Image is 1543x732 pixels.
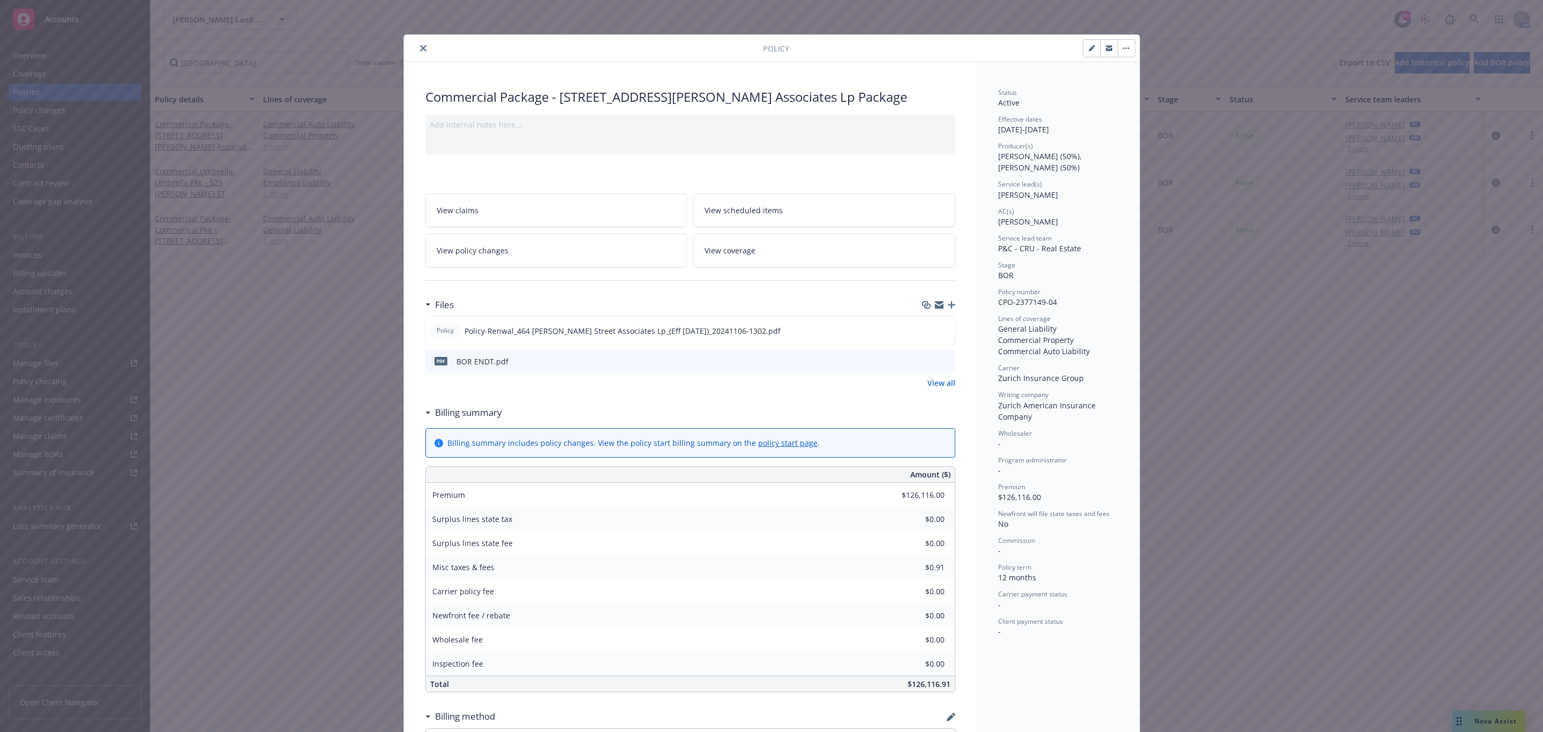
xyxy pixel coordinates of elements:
[998,465,1001,475] span: -
[998,243,1081,253] span: P&C - CRU - Real Estate
[881,487,951,503] input: 0.00
[998,617,1063,626] span: Client payment status
[758,438,818,448] a: policy start page
[998,180,1042,189] span: Service lead(s)
[705,245,755,256] span: View coverage
[998,115,1042,124] span: Effective dates
[998,400,1098,422] span: Zurich American Insurance Company
[998,270,1014,280] span: BOR
[881,584,951,600] input: 0.00
[432,586,494,596] span: Carrier policy fee
[998,287,1040,296] span: Policy number
[998,589,1067,599] span: Carrier payment status
[425,234,687,267] a: View policy changes
[998,509,1110,518] span: Newfront will file state taxes and fees
[998,438,1001,449] span: -
[998,115,1118,135] div: [DATE] - [DATE]
[435,406,502,420] h3: Billing summary
[908,679,950,689] span: $126,116.91
[998,216,1058,227] span: [PERSON_NAME]
[998,98,1020,108] span: Active
[705,205,783,216] span: View scheduled items
[425,298,454,312] div: Files
[998,260,1015,270] span: Stage
[881,535,951,551] input: 0.00
[998,600,1001,610] span: -
[927,377,955,389] a: View all
[435,326,456,335] span: Policy
[425,709,495,723] div: Billing method
[941,325,950,337] button: preview file
[693,193,955,227] a: View scheduled items
[998,536,1035,545] span: Commission
[447,437,820,449] div: Billing summary includes policy changes. View the policy start billing summary on the .
[432,562,495,572] span: Misc taxes & fees
[998,141,1033,151] span: Producer(s)
[437,245,508,256] span: View policy changes
[998,207,1014,216] span: AC(s)
[881,608,951,624] input: 0.00
[998,346,1118,357] div: Commercial Auto Liability
[881,559,951,576] input: 0.00
[430,119,951,130] div: Add internal notes here...
[465,325,781,337] span: Policy-Renwal_464 [PERSON_NAME] Street Associates Lp_(Eff [DATE])_20241106-1302.pdf
[998,482,1025,491] span: Premium
[998,151,1084,173] span: [PERSON_NAME] (50%), [PERSON_NAME] (50%)
[998,455,1067,465] span: Program administrator
[425,88,955,106] div: Commercial Package - [STREET_ADDRESS][PERSON_NAME] Associates Lp Package
[417,42,430,55] button: close
[998,323,1118,334] div: General Liability
[998,234,1052,243] span: Service lead team
[425,406,502,420] div: Billing summary
[435,357,447,365] span: pdf
[998,563,1031,572] span: Policy term
[998,546,1001,556] span: -
[881,511,951,527] input: 0.00
[924,356,933,367] button: download file
[432,610,510,621] span: Newfront fee / rebate
[998,519,1008,529] span: No
[998,626,1001,637] span: -
[998,429,1032,438] span: Wholesaler
[432,538,513,548] span: Surplus lines state fee
[998,572,1036,582] span: 12 months
[998,88,1017,97] span: Status
[432,659,483,669] span: Inspection fee
[693,234,955,267] a: View coverage
[998,190,1058,200] span: [PERSON_NAME]
[432,514,512,524] span: Surplus lines state tax
[425,193,687,227] a: View claims
[910,469,950,480] span: Amount ($)
[998,390,1048,399] span: Writing company
[432,490,465,500] span: Premium
[430,679,449,689] span: Total
[924,325,932,337] button: download file
[998,297,1057,307] span: CPO-2377149-04
[941,356,951,367] button: preview file
[998,492,1041,502] span: $126,116.00
[998,334,1118,346] div: Commercial Property
[998,363,1020,372] span: Carrier
[435,709,495,723] h3: Billing method
[881,656,951,672] input: 0.00
[881,632,951,648] input: 0.00
[435,298,454,312] h3: Files
[437,205,478,216] span: View claims
[763,43,789,54] span: Policy
[432,634,483,645] span: Wholesale fee
[998,373,1084,383] span: Zurich Insurance Group
[456,356,508,367] div: BOR ENDT.pdf
[998,314,1051,323] span: Lines of coverage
